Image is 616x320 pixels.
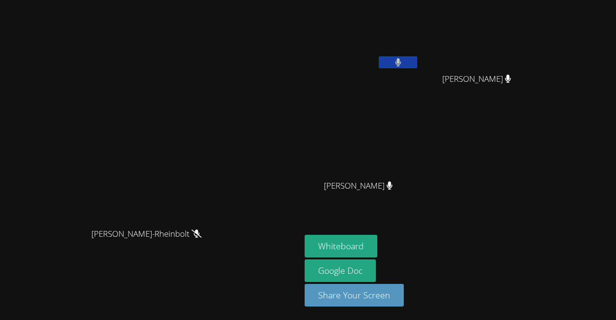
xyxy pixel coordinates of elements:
[442,72,511,86] span: [PERSON_NAME]
[305,259,376,282] a: Google Doc
[324,179,393,193] span: [PERSON_NAME]
[305,235,377,257] button: Whiteboard
[91,227,202,241] span: [PERSON_NAME]-Rheinbolt
[305,284,404,307] button: Share Your Screen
